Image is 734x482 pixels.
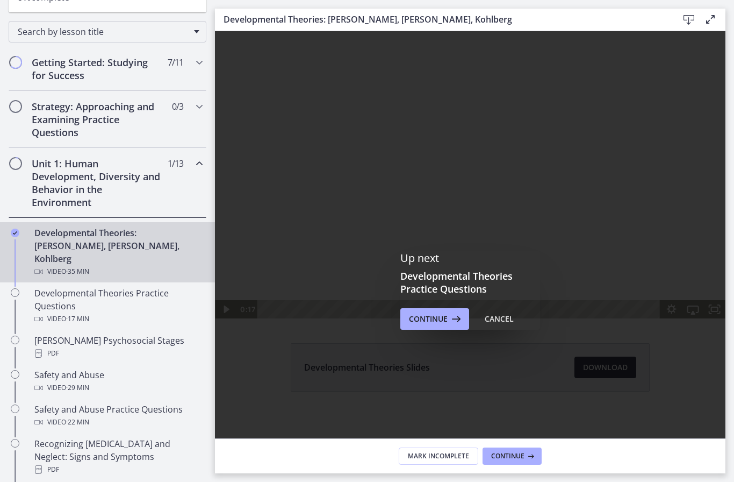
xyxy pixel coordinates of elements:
[34,403,202,429] div: Safety and Abuse Practice Questions
[489,269,510,287] button: Fullscreen
[34,463,202,476] div: PDF
[400,251,540,265] p: Up next
[34,368,202,394] div: Safety and Abuse
[34,287,202,325] div: Developmental Theories Practice Questions
[18,26,189,38] span: Search by lesson title
[400,270,540,295] h3: Developmental Theories Practice Questions
[476,308,522,330] button: Cancel
[446,269,467,287] button: Show settings menu
[32,56,163,82] h2: Getting Started: Studying for Success
[66,381,89,394] span: · 29 min
[34,416,202,429] div: Video
[34,381,202,394] div: Video
[224,13,661,26] h3: Developmental Theories: [PERSON_NAME], [PERSON_NAME], Kohlberg
[66,416,89,429] span: · 22 min
[485,313,514,325] div: Cancel
[400,308,469,330] button: Continue
[491,452,524,460] span: Continue
[34,313,202,325] div: Video
[467,269,489,287] button: Airplay
[9,21,206,42] div: Search by lesson title
[409,313,448,325] span: Continue
[168,157,183,170] span: 1 / 13
[168,56,183,69] span: 7 / 11
[399,448,478,465] button: Mark Incomplete
[34,347,202,360] div: PDF
[66,313,89,325] span: · 17 min
[34,334,202,360] div: [PERSON_NAME] Psychosocial Stages
[34,265,202,278] div: Video
[34,226,202,278] div: Developmental Theories: [PERSON_NAME], [PERSON_NAME], Kohlberg
[483,448,542,465] button: Continue
[51,269,441,287] div: Playbar
[32,100,163,139] h2: Strategy: Approaching and Examining Practice Questions
[11,229,19,237] i: Completed
[408,452,469,460] span: Mark Incomplete
[32,157,163,209] h2: Unit 1: Human Development, Diversity and Behavior in the Environment
[34,437,202,476] div: Recognizing [MEDICAL_DATA] and Neglect: Signs and Symptoms
[172,100,183,113] span: 0 / 3
[66,265,89,278] span: · 35 min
